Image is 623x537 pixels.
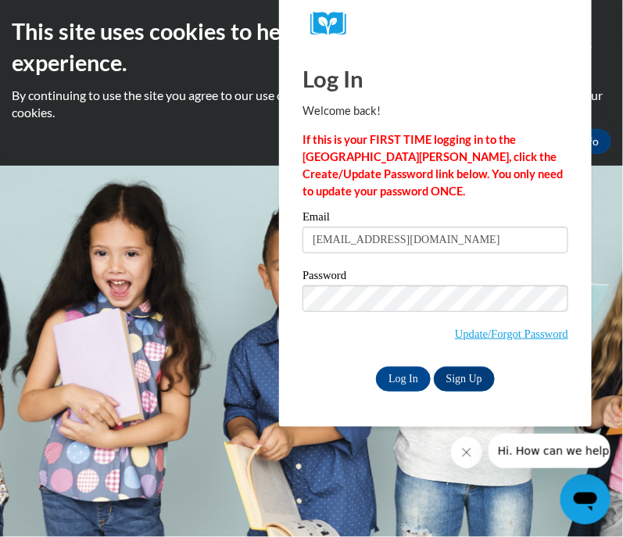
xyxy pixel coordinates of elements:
[12,16,611,79] h2: This site uses cookies to help improve your learning experience.
[451,437,482,468] iframe: Close message
[303,211,568,227] label: Email
[434,367,495,392] a: Sign Up
[455,328,568,340] a: Update/Forgot Password
[489,434,610,468] iframe: Message from company
[303,133,563,198] strong: If this is your FIRST TIME logging in to the [GEOGRAPHIC_DATA][PERSON_NAME], click the Create/Upd...
[303,63,568,95] h1: Log In
[310,12,560,36] a: COX Campus
[376,367,431,392] input: Log In
[9,11,127,23] span: Hi. How can we help?
[560,474,610,524] iframe: Button to launch messaging window
[12,87,611,121] p: By continuing to use the site you agree to our use of cookies. Use the ‘More info’ button to read...
[310,12,357,36] img: Logo brand
[303,270,568,285] label: Password
[303,102,568,120] p: Welcome back!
